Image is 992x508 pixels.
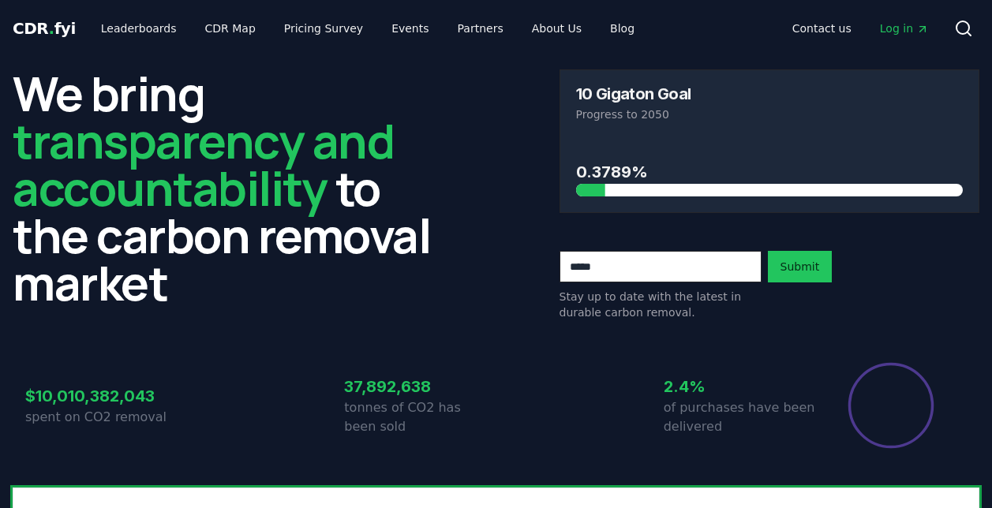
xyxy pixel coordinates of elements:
p: spent on CO2 removal [25,408,177,427]
p: of purchases have been delivered [664,398,815,436]
a: Leaderboards [88,14,189,43]
button: Submit [768,251,833,282]
span: CDR fyi [13,19,76,38]
a: Blog [597,14,647,43]
span: Log in [880,21,929,36]
a: Partners [445,14,516,43]
a: Pricing Survey [271,14,376,43]
span: . [49,19,54,38]
p: Progress to 2050 [576,106,964,122]
nav: Main [88,14,647,43]
a: Events [379,14,441,43]
h3: $10,010,382,043 [25,384,177,408]
a: Contact us [780,14,864,43]
nav: Main [780,14,941,43]
a: CDR Map [193,14,268,43]
p: tonnes of CO2 has been sold [344,398,496,436]
h2: We bring to the carbon removal market [13,69,433,306]
h3: 10 Gigaton Goal [576,86,691,102]
a: Log in [867,14,941,43]
h3: 0.3789% [576,160,964,184]
a: CDR.fyi [13,17,76,39]
div: Percentage of sales delivered [847,361,935,450]
h3: 2.4% [664,375,815,398]
h3: 37,892,638 [344,375,496,398]
p: Stay up to date with the latest in durable carbon removal. [560,289,762,320]
a: About Us [519,14,594,43]
span: transparency and accountability [13,108,394,220]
